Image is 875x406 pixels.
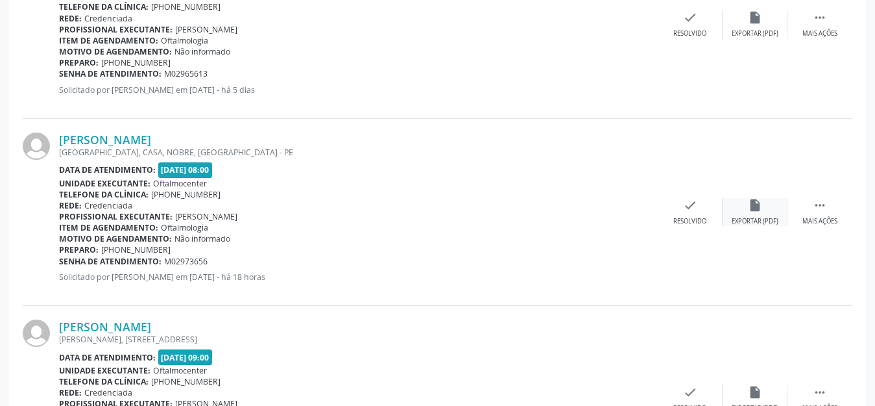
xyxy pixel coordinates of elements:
span: [PERSON_NAME] [175,24,237,35]
p: Solicitado por [PERSON_NAME] em [DATE] - há 5 dias [59,84,658,95]
b: Motivo de agendamento: [59,233,172,244]
b: Telefone da clínica: [59,1,149,12]
span: M02973656 [164,256,208,267]
span: Credenciada [84,200,132,211]
b: Rede: [59,200,82,211]
b: Motivo de agendamento: [59,46,172,57]
span: [PHONE_NUMBER] [151,1,221,12]
b: Rede: [59,13,82,24]
span: Oftalmologia [161,35,208,46]
b: Unidade executante: [59,178,150,189]
span: [PHONE_NUMBER] [151,189,221,200]
a: [PERSON_NAME] [59,320,151,334]
span: Oftalmocenter [153,178,207,189]
span: M02965613 [164,68,208,79]
span: [DATE] 09:00 [158,349,213,364]
div: Mais ações [802,217,837,226]
b: Preparo: [59,57,99,68]
i: insert_drive_file [748,198,762,212]
span: [DATE] 08:00 [158,162,213,177]
span: Oftalmocenter [153,365,207,376]
b: Item de agendamento: [59,35,158,46]
b: Senha de atendimento: [59,256,162,267]
i: check [683,10,697,25]
i:  [813,198,827,212]
span: Credenciada [84,387,132,398]
i: insert_drive_file [748,10,762,25]
div: Exportar (PDF) [732,217,778,226]
b: Data de atendimento: [59,164,156,175]
img: img [23,320,50,347]
b: Item de agendamento: [59,222,158,233]
div: [PERSON_NAME], [STREET_ADDRESS] [59,334,658,345]
div: Exportar (PDF) [732,29,778,38]
span: [PHONE_NUMBER] [101,244,171,255]
i: insert_drive_file [748,385,762,400]
i:  [813,385,827,400]
b: Rede: [59,387,82,398]
b: Preparo: [59,244,99,255]
div: [GEOGRAPHIC_DATA], CASA, NOBRE, [GEOGRAPHIC_DATA] - PE [59,147,658,158]
i: check [683,385,697,400]
div: Resolvido [673,217,706,226]
span: [PERSON_NAME] [175,211,237,222]
div: Mais ações [802,29,837,38]
b: Telefone da clínica: [59,189,149,200]
b: Profissional executante: [59,211,173,222]
b: Data de atendimento: [59,352,156,363]
b: Profissional executante: [59,24,173,35]
i:  [813,10,827,25]
b: Unidade executante: [59,365,150,376]
span: Credenciada [84,13,132,24]
span: [PHONE_NUMBER] [151,376,221,387]
div: Resolvido [673,29,706,38]
b: Senha de atendimento: [59,68,162,79]
span: Oftalmologia [161,222,208,233]
a: [PERSON_NAME] [59,133,151,147]
img: img [23,133,50,160]
span: Não informado [174,233,230,244]
span: [PHONE_NUMBER] [101,57,171,68]
i: check [683,198,697,212]
b: Telefone da clínica: [59,376,149,387]
p: Solicitado por [PERSON_NAME] em [DATE] - há 18 horas [59,272,658,283]
span: Não informado [174,46,230,57]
